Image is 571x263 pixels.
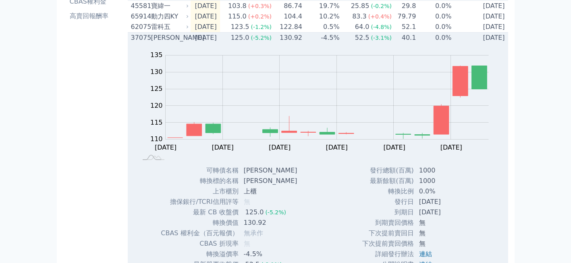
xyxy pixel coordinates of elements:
[66,11,125,21] li: 高賣回報酬率
[251,35,272,41] span: (-5.2%)
[160,176,239,186] td: 轉換標的名稱
[151,12,187,21] div: 動力四KY
[362,197,414,207] td: 發行日
[212,144,234,151] tspan: [DATE]
[131,1,149,11] div: 45581
[191,33,220,43] td: [DATE]
[362,218,414,228] td: 到期賣回價格
[452,11,508,22] td: [DATE]
[160,186,239,197] td: 上市櫃別
[239,176,304,186] td: [PERSON_NAME]
[392,1,416,12] td: 29.8
[146,51,501,151] g: Chart
[362,249,414,259] td: 詳細發行辦法
[239,165,304,176] td: [PERSON_NAME]
[160,197,239,207] td: 擔保銀行/TCRI信用評等
[384,144,405,151] tspan: [DATE]
[226,1,248,11] div: 103.8
[414,186,475,197] td: 0.0%
[440,144,462,151] tspan: [DATE]
[326,144,348,151] tspan: [DATE]
[414,218,475,228] td: 無
[452,1,508,12] td: [DATE]
[362,207,414,218] td: 到期日
[239,249,304,259] td: -4.5%
[272,11,303,22] td: 104.4
[160,207,239,218] td: 最新 CB 收盤價
[150,51,163,59] tspan: 135
[150,135,163,143] tspan: 110
[416,11,452,22] td: 0.0%
[272,1,303,12] td: 86.74
[362,228,414,238] td: 下次提前賣回日
[239,186,304,197] td: 上櫃
[229,33,251,43] div: 125.0
[150,85,163,92] tspan: 125
[272,33,303,43] td: 130.92
[66,10,125,23] a: 高賣回報酬率
[414,176,475,186] td: 1000
[414,165,475,176] td: 1000
[303,11,340,22] td: 10.2%
[419,250,432,258] a: 連結
[150,119,163,126] tspan: 115
[239,218,304,228] td: 130.92
[160,238,239,249] td: CBAS 折現率
[303,1,340,12] td: 19.7%
[371,35,392,41] span: (-3.1%)
[131,33,149,43] div: 37075
[349,1,371,11] div: 25.85
[414,197,475,207] td: [DATE]
[160,249,239,259] td: 轉換溢價率
[244,198,250,205] span: 無
[191,11,220,22] td: [DATE]
[151,22,187,32] div: 雷科五
[392,11,416,22] td: 79.79
[244,240,250,247] span: 無
[362,186,414,197] td: 轉換比例
[248,13,272,20] span: (+0.2%)
[371,24,392,30] span: (-4.8%)
[416,33,452,43] td: 0.0%
[368,13,392,20] span: (+0.4%)
[150,68,163,76] tspan: 130
[392,33,416,43] td: 40.1
[452,33,508,43] td: [DATE]
[229,22,251,32] div: 123.5
[414,207,475,218] td: [DATE]
[248,3,272,9] span: (+0.3%)
[265,209,286,216] span: (-5.2%)
[168,66,487,139] g: Series
[362,238,414,249] td: 下次提前賣回價格
[351,12,368,21] div: 83.3
[452,22,508,33] td: [DATE]
[392,22,416,33] td: 52.1
[150,102,163,109] tspan: 120
[371,3,392,9] span: (-0.2%)
[244,229,263,237] span: 無承作
[191,1,220,12] td: [DATE]
[251,24,272,30] span: (-1.2%)
[414,228,475,238] td: 無
[303,33,340,43] td: -4.5%
[131,22,149,32] div: 62075
[244,208,266,217] div: 125.0
[353,22,371,32] div: 64.0
[416,1,452,12] td: 0.0%
[362,176,414,186] td: 最新餘額(百萬)
[191,22,220,33] td: [DATE]
[151,33,187,43] div: [PERSON_NAME]
[160,218,239,228] td: 轉換價值
[272,22,303,33] td: 122.84
[416,22,452,33] td: 0.0%
[362,165,414,176] td: 發行總額(百萬)
[226,12,248,21] div: 115.0
[160,228,239,238] td: CBAS 權利金（百元報價）
[151,1,187,11] div: 寶緯一
[414,238,475,249] td: 無
[131,12,149,21] div: 65914
[160,165,239,176] td: 可轉債名稱
[303,22,340,33] td: 0.5%
[155,144,176,151] tspan: [DATE]
[353,33,371,43] div: 52.5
